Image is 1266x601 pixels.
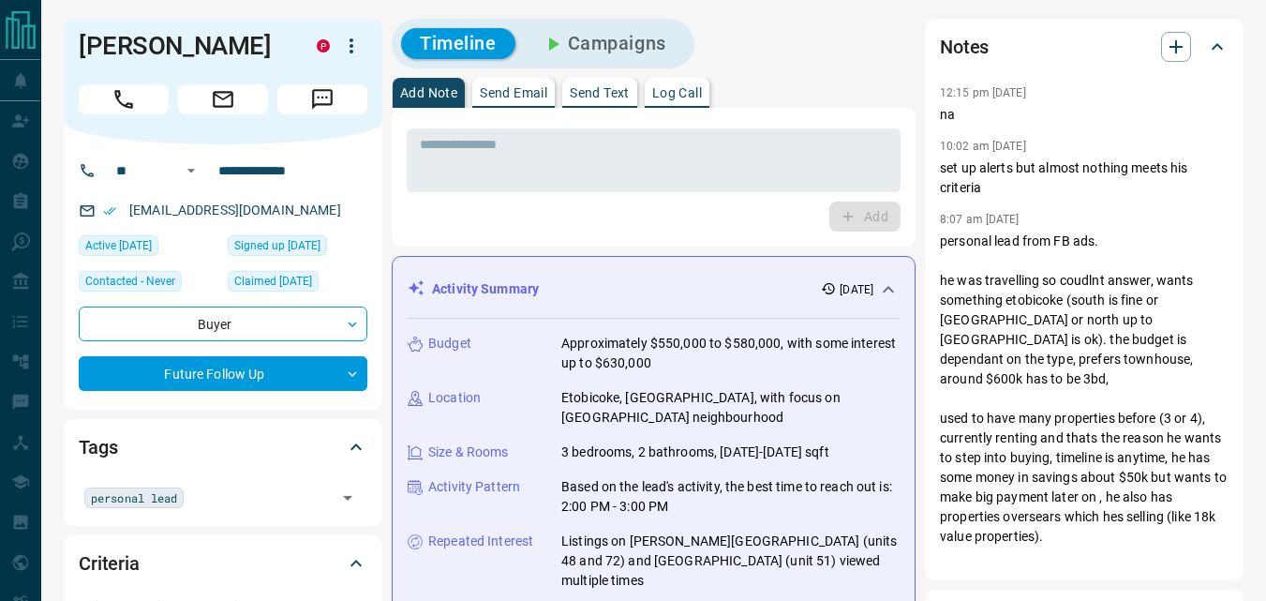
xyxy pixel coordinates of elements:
[234,272,312,291] span: Claimed [DATE]
[561,388,900,428] p: Etobicoke, [GEOGRAPHIC_DATA], with focus on [GEOGRAPHIC_DATA] neighbourhood
[335,485,361,511] button: Open
[428,388,481,408] p: Location
[570,86,630,99] p: Send Text
[79,356,367,391] div: Future Follow Up
[480,86,547,99] p: Send Email
[317,39,330,53] div: property.ca
[401,28,515,59] button: Timeline
[178,84,268,114] span: Email
[79,31,289,61] h1: [PERSON_NAME]
[400,86,457,99] p: Add Note
[523,28,685,59] button: Campaigns
[85,236,152,255] span: Active [DATE]
[91,488,177,507] span: personal lead
[79,541,367,586] div: Criteria
[940,32,989,62] h2: Notes
[940,140,1026,153] p: 10:02 am [DATE]
[840,281,873,298] p: [DATE]
[228,235,367,262] div: Wed May 21 2025
[79,307,367,341] div: Buyer
[561,443,829,462] p: 3 bedrooms, 2 bathrooms, [DATE]-[DATE] sqft
[103,204,116,218] svg: Email Verified
[561,532,900,591] p: Listings on [PERSON_NAME][GEOGRAPHIC_DATA] (units 48 and 72) and [GEOGRAPHIC_DATA] (unit 51) view...
[428,532,533,551] p: Repeated Interest
[228,271,367,297] div: Wed May 21 2025
[129,203,341,218] a: [EMAIL_ADDRESS][DOMAIN_NAME]
[277,84,367,114] span: Message
[428,477,520,497] p: Activity Pattern
[940,105,1229,125] p: na
[561,334,900,373] p: Approximately $550,000 to $580,000, with some interest up to $630,000
[428,443,509,462] p: Size & Rooms
[79,432,117,462] h2: Tags
[432,279,539,299] p: Activity Summary
[408,272,900,307] div: Activity Summary[DATE]
[79,425,367,470] div: Tags
[561,477,900,517] p: Based on the lead's activity, the best time to reach out is: 2:00 PM - 3:00 PM
[940,24,1229,69] div: Notes
[79,84,169,114] span: Call
[234,236,320,255] span: Signed up [DATE]
[180,159,202,182] button: Open
[940,158,1229,198] p: set up alerts but almost nothing meets his criteria
[940,86,1026,99] p: 12:15 pm [DATE]
[428,334,471,353] p: Budget
[79,548,140,578] h2: Criteria
[940,213,1020,226] p: 8:07 am [DATE]
[652,86,702,99] p: Log Call
[79,235,218,262] div: Thu Sep 04 2025
[85,272,175,291] span: Contacted - Never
